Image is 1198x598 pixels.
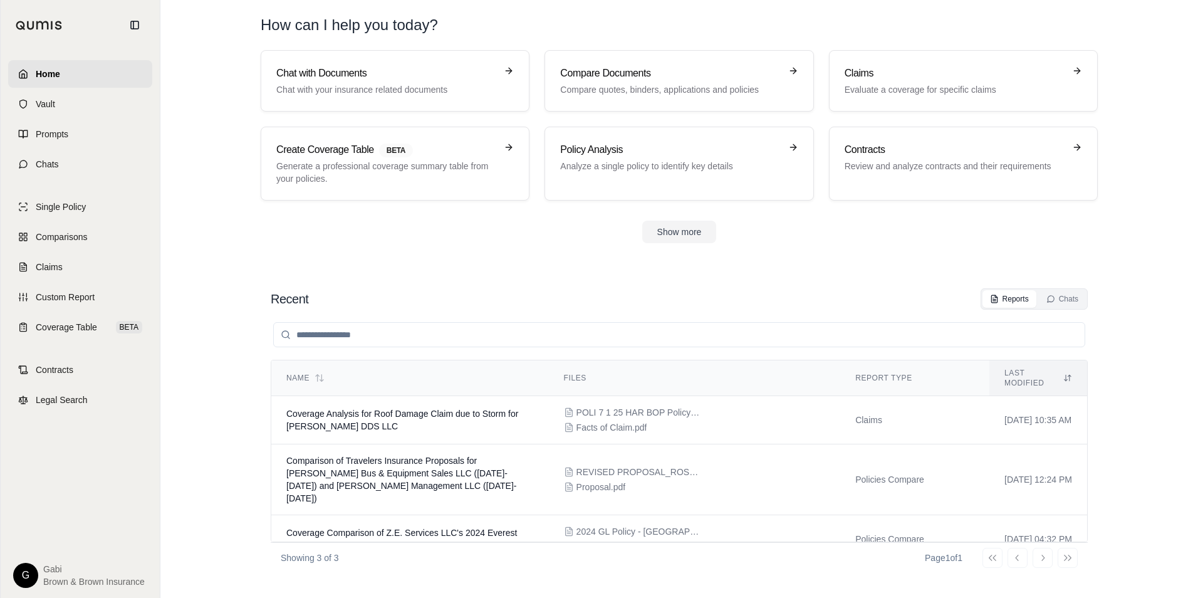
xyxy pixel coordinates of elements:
span: POLI 7 1 25 HAR BOP Policy - eDelivered by carrier.PDF [576,406,702,419]
p: Analyze a single policy to identify key details [560,160,780,172]
a: Compare DocumentsCompare quotes, binders, applications and policies [544,50,813,112]
a: Comparisons [8,223,152,251]
span: Gabi [43,563,145,575]
a: Prompts [8,120,152,148]
p: Review and analyze contracts and their requirements [845,160,1065,172]
span: Home [36,68,60,80]
span: Single Policy [36,201,86,213]
span: Contracts [36,364,73,376]
span: REVISED PROPOSAL_ROSS BUS EQUIPMENT SALES LLC (3)z.pdf [576,466,702,478]
h2: Recent [271,290,308,308]
td: Policies Compare [840,444,989,515]
a: Claims [8,253,152,281]
span: 2024 GL Policy - Everest.pdf [576,525,702,538]
div: G [13,563,38,588]
td: Claims [840,396,989,444]
a: Home [8,60,152,88]
span: Coverage Analysis for Roof Damage Claim due to Storm for Philip Edward McCann DDS LLC [286,409,518,431]
h3: Claims [845,66,1065,81]
span: Proposal.pdf [576,481,626,493]
div: Name [286,373,534,383]
a: ClaimsEvaluate a coverage for specific claims [829,50,1098,112]
div: Chats [1046,294,1078,304]
div: Page 1 of 1 [925,552,962,564]
h3: Chat with Documents [276,66,496,81]
h3: Contracts [845,142,1065,157]
span: Chats [36,158,59,170]
span: Comparisons [36,231,87,243]
span: BETA [379,144,413,157]
a: Legal Search [8,386,152,414]
span: BETA [116,321,142,333]
h3: Compare Documents [560,66,780,81]
td: Policies Compare [840,515,989,564]
td: [DATE] 04:32 PM [989,515,1087,564]
div: Last modified [1004,368,1072,388]
a: Single Policy [8,193,152,221]
p: Evaluate a coverage for specific claims [845,83,1065,96]
span: Claims [36,261,63,273]
span: Legal Search [36,394,88,406]
p: Chat with your insurance related documents [276,83,496,96]
a: Chat with DocumentsChat with your insurance related documents [261,50,529,112]
a: ContractsReview and analyze contracts and their requirements [829,127,1098,201]
a: Custom Report [8,283,152,311]
a: Coverage TableBETA [8,313,152,341]
span: Vault [36,98,55,110]
button: Collapse sidebar [125,15,145,35]
span: Custom Report [36,291,95,303]
span: Comparison of Travelers Insurance Proposals for Ross Bus & Equipment Sales LLC (2024-2025) and Ro... [286,456,517,503]
p: Compare quotes, binders, applications and policies [560,83,780,96]
span: Prompts [36,128,68,140]
span: 2025 GL Policy - Gray.pdf [576,540,677,553]
span: Coverage Comparison of Z.E. Services LLC's 2024 Everest and 2025 Gray General Liability Policies [286,528,517,550]
th: Report Type [840,360,989,396]
th: Files [549,360,841,396]
img: Qumis Logo [16,21,63,30]
td: [DATE] 12:24 PM [989,444,1087,515]
a: Contracts [8,356,152,384]
button: Chats [1039,290,1086,308]
p: Showing 3 of 3 [281,552,339,564]
button: Reports [982,290,1036,308]
h3: Policy Analysis [560,142,780,157]
a: Chats [8,150,152,178]
a: Policy AnalysisAnalyze a single policy to identify key details [544,127,813,201]
td: [DATE] 10:35 AM [989,396,1087,444]
span: Brown & Brown Insurance [43,575,145,588]
button: Show more [642,221,717,243]
a: Create Coverage TableBETAGenerate a professional coverage summary table from your policies. [261,127,529,201]
p: Generate a professional coverage summary table from your policies. [276,160,496,185]
div: Reports [990,294,1029,304]
a: Vault [8,90,152,118]
span: Coverage Table [36,321,97,333]
h1: How can I help you today? [261,15,1098,35]
span: Facts of Claim.pdf [576,421,647,434]
h3: Create Coverage Table [276,142,496,157]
